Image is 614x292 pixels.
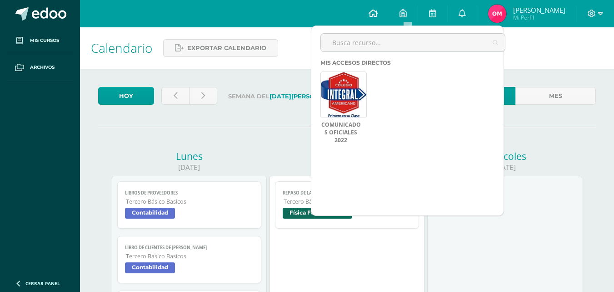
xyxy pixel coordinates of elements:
div: [DATE] [112,163,267,172]
span: Exportar calendario [187,40,266,56]
span: Archivos [30,64,55,71]
div: [DATE] [270,163,424,172]
a: Libro de clientes de [PERSON_NAME]Tercero Básico BasicosContabilidad [117,236,261,283]
span: Cerrar panel [25,280,60,287]
span: Tercero Básico Basicos [126,198,253,205]
span: Tercero Básico Basicos [284,198,411,205]
a: Libros de ProveedoresTercero Básico BasicosContabilidad [117,181,261,229]
img: 3d156059ff6e67275f55b198d546936a.png [488,5,506,23]
span: Contabilidad [125,208,175,219]
span: Repaso de la termodinámica [283,190,411,196]
a: Archivos [7,54,73,81]
span: Calendario [91,39,152,56]
span: Contabilidad [125,262,175,273]
span: Mis cursos [30,37,59,44]
a: Hoy [98,87,154,105]
span: Libros de Proveedores [125,190,253,196]
a: Mes [515,87,596,105]
input: Busca recurso... [321,34,505,51]
div: Martes [270,150,424,163]
strong: [DATE][PERSON_NAME] [270,93,343,100]
a: Repaso de la termodinámicaTercero Básico BasicosFísica Fundamental [275,181,419,229]
span: Libro de clientes de [PERSON_NAME] [125,245,253,251]
span: Tercero Básico Basicos [126,252,253,260]
span: Física Fundamental [283,208,352,219]
label: Semana del al [225,87,428,106]
div: Lunes [112,150,267,163]
span: Mis accesos directos [320,59,391,66]
a: Exportar calendario [163,39,278,57]
a: COMUNICADOS OFICIALES 2022 [320,121,361,144]
a: Mis cursos [7,27,73,54]
span: Mi Perfil [513,14,565,21]
span: [PERSON_NAME] [513,5,565,15]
